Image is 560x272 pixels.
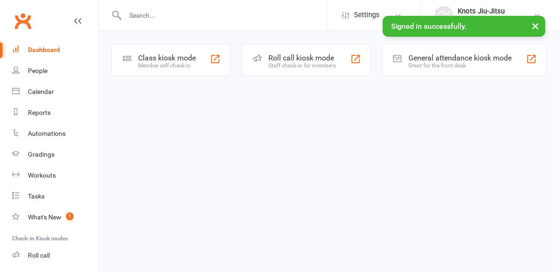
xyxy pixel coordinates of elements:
[12,207,98,228] a: What's New1
[28,252,50,259] div: Roll call
[391,22,467,31] span: Signed in successfully.
[268,53,336,62] div: Roll call kiosk mode
[409,62,512,69] div: Great for the front desk
[66,212,73,220] span: 1
[458,15,505,24] div: Knots Jiu-Jitsu
[527,16,544,36] button: ×
[12,165,98,186] a: Workouts
[12,123,98,144] a: Automations
[12,144,98,165] a: Gradings
[28,46,60,53] div: Dashboard
[122,9,327,22] input: Search...
[28,88,54,95] div: Calendar
[458,7,505,15] div: Knots Jiu-Jitsu
[12,60,98,81] a: People
[12,186,98,207] a: Tasks
[28,213,61,221] div: What's New
[268,62,336,69] div: Staff check-in for members
[354,5,380,26] span: Settings
[12,40,98,60] a: Dashboard
[138,62,196,69] div: Member self check-in
[28,151,54,158] div: Gradings
[409,53,512,62] div: General attendance kiosk mode
[138,53,196,62] div: Class kiosk mode
[28,192,45,200] div: Tasks
[11,9,34,33] a: Clubworx
[28,109,51,116] div: Reports
[12,81,98,102] a: Calendar
[28,130,66,137] div: Automations
[12,245,98,266] a: Roll call
[28,172,56,179] div: Workouts
[435,6,453,25] img: thumb_image1637287962.png
[28,67,47,74] div: People
[12,102,98,123] a: Reports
